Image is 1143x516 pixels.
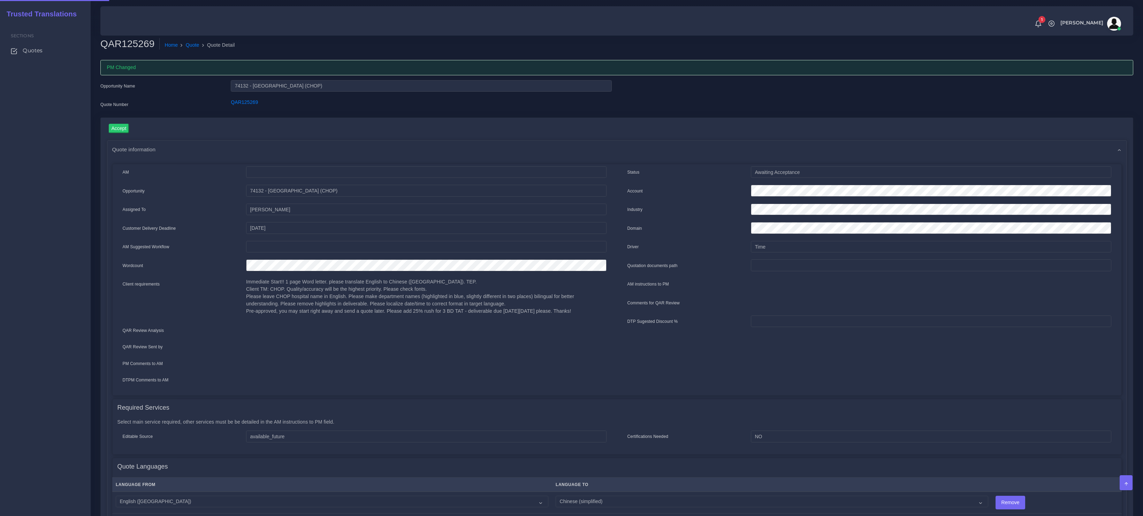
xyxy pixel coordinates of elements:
[11,33,34,38] span: Sections
[123,206,146,213] label: Assigned To
[627,281,669,287] label: AM instructions to PM
[1032,20,1044,28] a: 1
[100,60,1133,75] div: PM Changed
[552,478,992,492] th: Language To
[117,463,168,471] h4: Quote Languages
[627,300,680,306] label: Comments for QAR Review
[996,496,1025,509] input: Remove
[123,327,164,334] label: QAR Review Analysis
[123,169,129,175] label: AM
[627,188,643,194] label: Account
[1038,16,1045,23] span: 1
[199,41,235,49] li: Quote Detail
[627,169,640,175] label: Status
[627,244,639,250] label: Driver
[123,281,160,287] label: Client requirements
[112,145,156,153] span: Quote information
[123,263,143,269] label: Wordcount
[627,433,669,440] label: Certifications Needed
[107,141,1127,158] div: Quote information
[117,418,1117,426] p: Select main service required, other services must be be detailed in the AM instructions to PM field.
[100,83,135,89] label: Opportunity Name
[123,344,163,350] label: QAR Review Sent by
[5,43,85,58] a: Quotes
[627,206,643,213] label: Industry
[246,278,607,315] p: Immediate Start!! 1 page Word letter. please translate English to Chinese ([GEOGRAPHIC_DATA]). TE...
[123,244,169,250] label: AM Suggested Workflow
[165,41,178,49] a: Home
[123,361,163,367] label: PM Comments to AM
[627,263,678,269] label: Quotation documents path
[117,404,169,412] h4: Required Services
[1107,17,1121,31] img: avatar
[2,8,77,20] a: Trusted Translations
[1057,17,1123,31] a: [PERSON_NAME]avatar
[23,47,43,54] span: Quotes
[100,101,128,108] label: Quote Number
[100,38,160,50] h2: QAR125269
[186,41,199,49] a: Quote
[627,318,678,325] label: DTP Sugested Discount %
[123,225,176,232] label: Customer Delivery Deadline
[123,377,169,383] label: DTPM Comments to AM
[112,478,552,492] th: Language From
[123,433,153,440] label: Editable Source
[231,99,258,105] a: QAR125269
[2,10,77,18] h2: Trusted Translations
[1060,20,1103,25] span: [PERSON_NAME]
[627,225,642,232] label: Domain
[123,188,145,194] label: Opportunity
[246,204,607,215] input: pm
[109,124,129,133] input: Accept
